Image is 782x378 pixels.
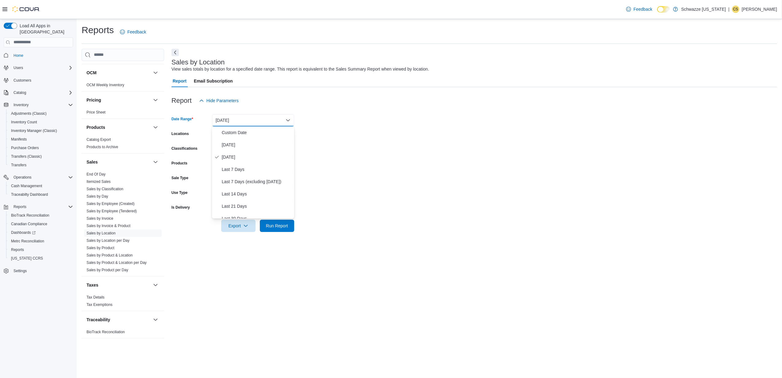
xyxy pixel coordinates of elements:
span: End Of Day [87,172,106,177]
span: Inventory Count [9,118,73,126]
a: Sales by Employee (Created) [87,202,135,206]
a: Sales by Employee (Tendered) [87,209,137,213]
a: Cash Management [9,182,44,190]
span: Last 21 Days [222,202,292,210]
span: Adjustments (Classic) [9,110,73,117]
span: Dashboards [9,229,73,236]
a: Settings [11,267,29,275]
h1: Reports [82,24,114,36]
a: End Of Day [87,172,106,176]
span: Catalog Export [87,137,111,142]
a: Sales by Product & Location per Day [87,260,147,265]
a: Canadian Compliance [9,220,50,228]
a: Transfers [9,161,29,169]
span: Sales by Product per Day [87,268,128,272]
span: Cash Management [11,183,42,188]
img: Cova [12,6,40,12]
button: Export [221,220,256,232]
a: Tax Exemptions [87,303,113,307]
a: Inventory Manager (Classic) [9,127,60,134]
button: Operations [1,173,75,182]
nav: Complex example [4,48,73,291]
span: Reports [9,246,73,253]
p: Schwazze [US_STATE] [681,6,726,13]
a: Dashboards [9,229,38,236]
button: Manifests [6,135,75,144]
button: Taxes [87,282,151,288]
a: Manifests [9,136,29,143]
a: Reports [9,246,26,253]
button: Inventory [1,101,75,109]
span: Inventory [11,101,73,109]
span: Transfers (Classic) [9,153,73,160]
button: Taxes [152,281,159,289]
span: Reports [13,204,26,209]
a: Sales by Invoice & Product [87,224,130,228]
span: Email Subscription [194,75,233,87]
span: Metrc Reconciliation [11,239,44,244]
a: Sales by Location per Day [87,238,129,243]
button: Purchase Orders [6,144,75,152]
a: BioTrack Reconciliation [9,212,52,219]
a: Customers [11,77,34,84]
span: Manifests [9,136,73,143]
span: [US_STATE] CCRS [11,256,43,261]
button: Customers [1,76,75,85]
h3: Sales [87,159,98,165]
h3: Products [87,124,105,130]
button: Catalog [11,89,29,96]
a: Itemized Sales [87,179,111,184]
button: Inventory Manager (Classic) [6,126,75,135]
span: Inventory Manager (Classic) [11,128,57,133]
a: Tax Details [87,295,105,299]
span: [DATE] [222,141,292,148]
a: Home [11,52,26,59]
button: Cash Management [6,182,75,190]
span: Dashboards [11,230,36,235]
button: Inventory Count [6,118,75,126]
a: Sales by Product [87,246,114,250]
button: [US_STATE] CCRS [6,254,75,263]
span: Sales by Employee (Tendered) [87,209,137,214]
span: Sales by Invoice [87,216,113,221]
h3: Taxes [87,282,98,288]
span: OCM Weekly Inventory [87,83,124,87]
div: Clay Strickland [732,6,739,13]
button: Products [87,124,151,130]
button: Operations [11,174,34,181]
button: Canadian Compliance [6,220,75,228]
a: Adjustments (Classic) [9,110,49,117]
a: Sales by Classification [87,187,123,191]
a: Metrc Reconciliation [9,237,47,245]
span: Purchase Orders [9,144,73,152]
span: Load All Apps in [GEOGRAPHIC_DATA] [17,23,73,35]
button: Reports [6,245,75,254]
span: Customers [13,78,31,83]
span: Home [13,53,23,58]
div: Select listbox [212,126,294,218]
button: OCM [87,70,151,76]
button: Next [171,49,179,56]
span: Home [11,52,73,59]
span: Custom Date [222,129,292,136]
span: Transfers [9,161,73,169]
h3: Report [171,97,192,104]
a: Sales by Day [87,194,108,199]
span: Sales by Product & Location [87,253,133,258]
button: Pricing [152,96,159,104]
button: Metrc Reconciliation [6,237,75,245]
button: Hide Parameters [197,94,241,107]
button: OCM [152,69,159,76]
span: Canadian Compliance [11,222,47,226]
button: Settings [1,266,75,275]
span: Catalog [13,90,26,95]
span: CS [733,6,738,13]
a: Transfers (Classic) [9,153,44,160]
span: Sales by Location [87,231,116,236]
button: Adjustments (Classic) [6,109,75,118]
label: Is Delivery [171,205,190,210]
span: BioTrack Reconciliation [9,212,73,219]
span: Customers [11,76,73,84]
